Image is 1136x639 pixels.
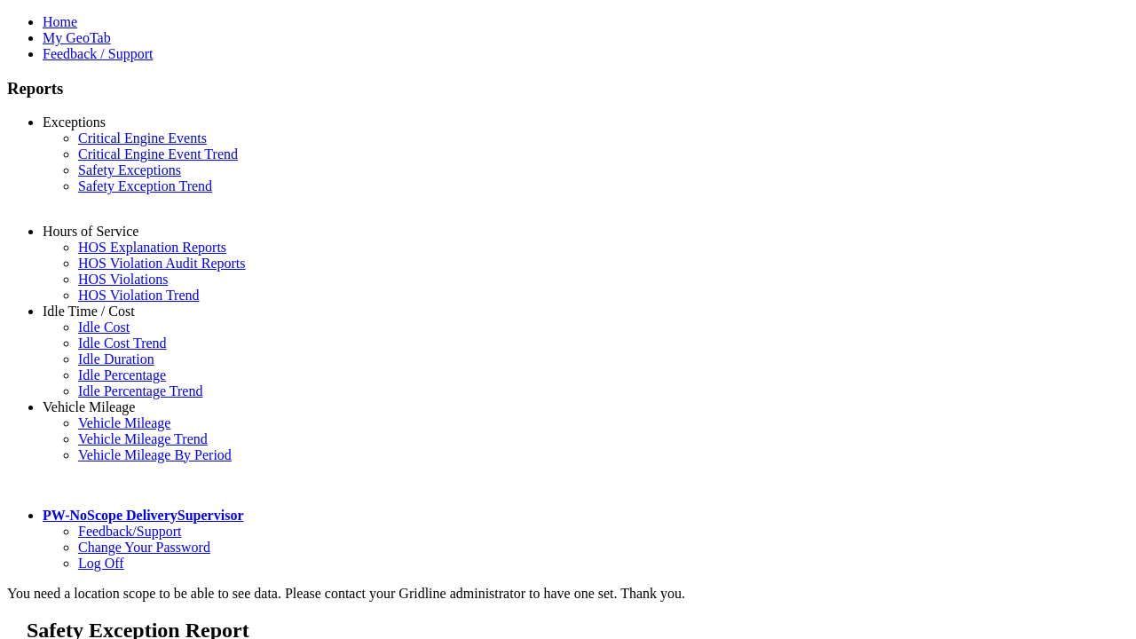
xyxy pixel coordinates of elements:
a: Feedback/Support [78,524,181,539]
a: Idle Percentage Trend [78,383,202,398]
a: Vehicle Mileage [78,415,170,430]
a: PW-NoScope DeliverySupervisor [43,508,243,523]
a: Feedback / Support [43,46,153,61]
a: HOS Violations [78,272,168,287]
div: You need a location scope to be able to see data. Please contact your Gridline administrator to h... [7,586,1129,602]
a: Vehicle Mileage By Period [78,447,232,462]
a: Safety Exceptions [78,162,181,177]
a: HOS Violation Audit Reports [78,256,246,271]
a: Critical Engine Event Trend [78,146,238,162]
a: Critical Engine Events [78,130,207,146]
a: Idle Percentage [78,367,166,383]
a: HOS Explanation Reports [78,240,226,255]
a: Home [43,14,77,29]
a: Idle Cost Trend [78,335,167,351]
a: Vehicle Mileage Trend [78,431,208,446]
a: HOS Violation Trend [78,288,200,303]
a: Idle Duration [78,351,154,367]
a: Exceptions [43,114,106,130]
a: Change Your Password [78,540,210,555]
a: Idle Cost [78,319,130,335]
a: Hours of Service [43,224,138,239]
a: Safety Exception Trend [78,178,212,193]
a: Idle Time / Cost [43,304,135,319]
a: Vehicle Mileage [43,399,135,414]
a: My GeoTab [43,30,111,45]
h3: Reports [7,79,1129,99]
a: Log Off [78,556,124,571]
